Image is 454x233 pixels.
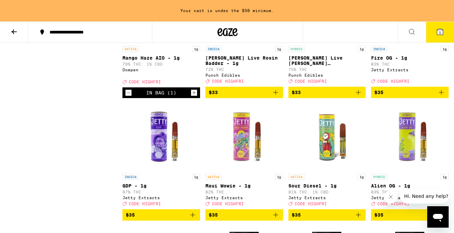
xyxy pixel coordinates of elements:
[288,183,366,188] p: Sour Diesel - 1g
[295,202,327,206] span: CODE HIGHFRI
[427,206,449,228] iframe: Button to launch messaging window
[122,183,200,188] p: GDP - 1g
[125,89,132,96] button: Decrement
[122,103,200,209] a: Open page for GDP - 1g from Jetty Extracts
[288,73,366,77] div: Punch Edibles
[371,190,449,194] p: 83% THC
[128,103,195,170] img: Jetty Extracts - GDP - 1g
[288,67,366,72] p: 75% THC
[371,174,387,180] p: HYBRID
[439,30,441,34] span: 1
[293,103,360,170] img: Jetty Extracts - Sour Diesel - 1g
[371,68,449,72] div: Jetty Extracts
[288,46,304,52] p: HYBRID
[295,79,327,83] span: CODE HIGHFRI
[371,55,449,61] p: Fire OG - 1g
[441,46,449,52] p: 1g
[371,87,449,98] button: Add to bag
[376,103,443,170] img: Jetty Extracts - Alien OG - 1g
[275,174,283,180] p: 1g
[371,46,387,52] p: INDICA
[122,55,200,61] p: Mango Haze AIO - 1g
[377,202,410,206] span: CODE HIGHFRI
[192,174,200,180] p: 1g
[292,212,301,218] span: $35
[191,89,197,96] button: Increment
[371,62,449,66] p: 83% THC
[211,103,278,170] img: Jetty Extracts - Maui Wowie - 1g
[275,46,283,52] p: 1g
[212,202,244,206] span: CODE HIGHFRI
[371,196,449,200] div: Jetty Extracts
[371,209,449,221] button: Add to bag
[205,46,221,52] p: INDICA
[205,103,283,209] a: Open page for Maui Wowie - 1g from Jetty Extracts
[205,87,283,98] button: Add to bag
[122,68,200,72] div: Dompen
[205,209,283,221] button: Add to bag
[292,90,301,95] span: $33
[209,212,218,218] span: $35
[377,79,410,83] span: CODE HIGHFRI
[441,174,449,180] p: 1g
[122,46,139,52] p: SATIVA
[205,190,283,194] p: 82% THC
[400,189,449,204] iframe: Message from company
[209,90,218,95] span: $33
[122,196,200,200] div: Jetty Extracts
[374,90,383,95] span: $35
[129,202,161,206] span: CODE HIGHFRI
[374,212,383,218] span: $35
[288,55,366,66] p: [PERSON_NAME] Live [PERSON_NAME] [PERSON_NAME] - 1g
[122,209,200,221] button: Add to bag
[371,103,449,209] a: Open page for Alien OG - 1g from Jetty Extracts
[205,67,283,72] p: 72% THC
[288,103,366,209] a: Open page for Sour Diesel - 1g from Jetty Extracts
[358,46,366,52] p: 1g
[288,174,304,180] p: SATIVA
[288,190,366,194] p: 81% THC: 1% CBD
[358,174,366,180] p: 1g
[205,183,283,188] p: Maui Wowie - 1g
[288,196,366,200] div: Jetty Extracts
[288,209,366,221] button: Add to bag
[129,80,161,84] span: CODE HIGHFRI
[426,22,454,43] button: 1
[205,73,283,77] div: Punch Edibles
[122,190,200,194] p: 87% THC
[205,174,221,180] p: SATIVA
[126,212,135,218] span: $35
[122,174,139,180] p: INDICA
[205,196,283,200] div: Jetty Extracts
[205,55,283,66] p: [PERSON_NAME] Live Rosin Badder - 1g
[288,87,366,98] button: Add to bag
[122,62,200,66] p: 79% THC: 1% CBD
[384,190,397,204] iframe: Close message
[212,79,244,83] span: CODE HIGHFRI
[192,46,200,52] p: 1g
[146,90,176,95] div: In Bag (1)
[371,183,449,188] p: Alien OG - 1g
